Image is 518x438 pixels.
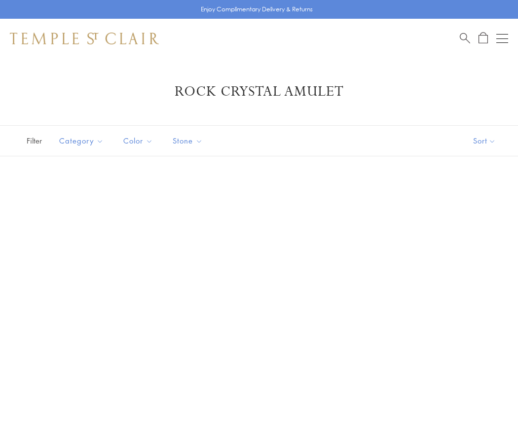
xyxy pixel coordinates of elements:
[165,130,210,152] button: Stone
[54,135,111,147] span: Category
[460,32,470,44] a: Search
[479,32,488,44] a: Open Shopping Bag
[118,135,160,147] span: Color
[451,126,518,156] button: Show sort by
[116,130,160,152] button: Color
[168,135,210,147] span: Stone
[25,83,493,101] h1: Rock Crystal Amulet
[201,4,313,14] p: Enjoy Complimentary Delivery & Returns
[10,33,159,44] img: Temple St. Clair
[496,33,508,44] button: Open navigation
[52,130,111,152] button: Category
